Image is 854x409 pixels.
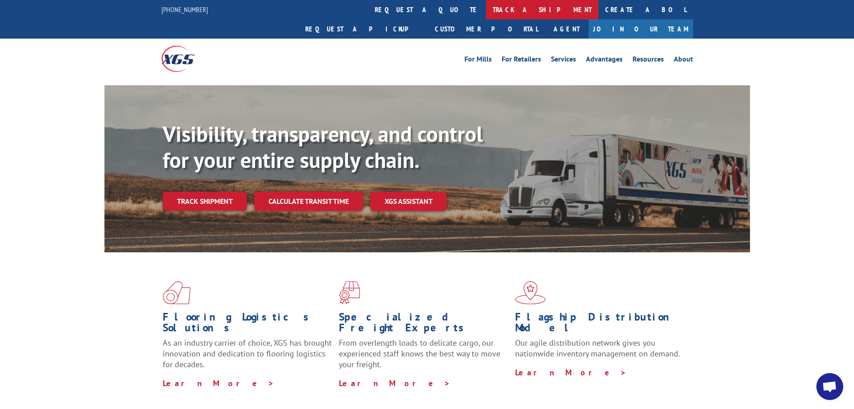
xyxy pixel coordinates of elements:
a: Calculate transit time [254,192,363,211]
a: Join Our Team [589,19,693,39]
a: Learn More > [339,378,451,388]
a: Learn More > [515,367,627,378]
img: xgs-icon-focused-on-flooring-red [339,281,360,304]
h1: Flagship Distribution Model [515,312,685,338]
a: Request a pickup [299,19,428,39]
a: [PHONE_NUMBER] [161,5,208,14]
div: Open chat [816,373,843,400]
h1: Flooring Logistics Solutions [163,312,332,338]
span: Our agile distribution network gives you nationwide inventory management on demand. [515,338,680,359]
h1: Specialized Freight Experts [339,312,508,338]
b: Visibility, transparency, and control for your entire supply chain. [163,120,483,174]
a: Services [551,56,576,66]
a: XGS ASSISTANT [370,192,447,211]
a: Customer Portal [428,19,545,39]
a: Agent [545,19,589,39]
img: xgs-icon-total-supply-chain-intelligence-red [163,281,191,304]
a: Resources [633,56,664,66]
a: Advantages [586,56,623,66]
span: As an industry carrier of choice, XGS has brought innovation and dedication to flooring logistics... [163,338,332,369]
a: Track shipment [163,192,247,211]
a: Learn More > [163,378,274,388]
p: From overlength loads to delicate cargo, our experienced staff knows the best way to move your fr... [339,338,508,378]
a: About [674,56,693,66]
a: For Retailers [502,56,541,66]
img: xgs-icon-flagship-distribution-model-red [515,281,546,304]
a: For Mills [464,56,492,66]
